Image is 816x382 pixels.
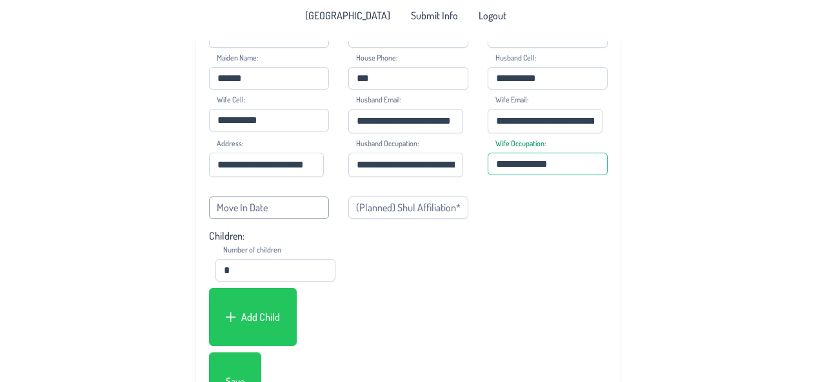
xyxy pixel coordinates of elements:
[209,229,608,242] p: Children:
[217,305,288,329] button: Add Child
[305,10,390,21] span: [GEOGRAPHIC_DATA]
[479,10,506,21] span: Logout
[411,10,458,21] span: Submit Info
[297,5,398,26] li: Pine Lake Park
[403,5,466,26] a: Submit Info
[297,5,398,26] a: [GEOGRAPHIC_DATA]
[471,5,514,26] li: Logout
[241,310,280,323] span: Add Child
